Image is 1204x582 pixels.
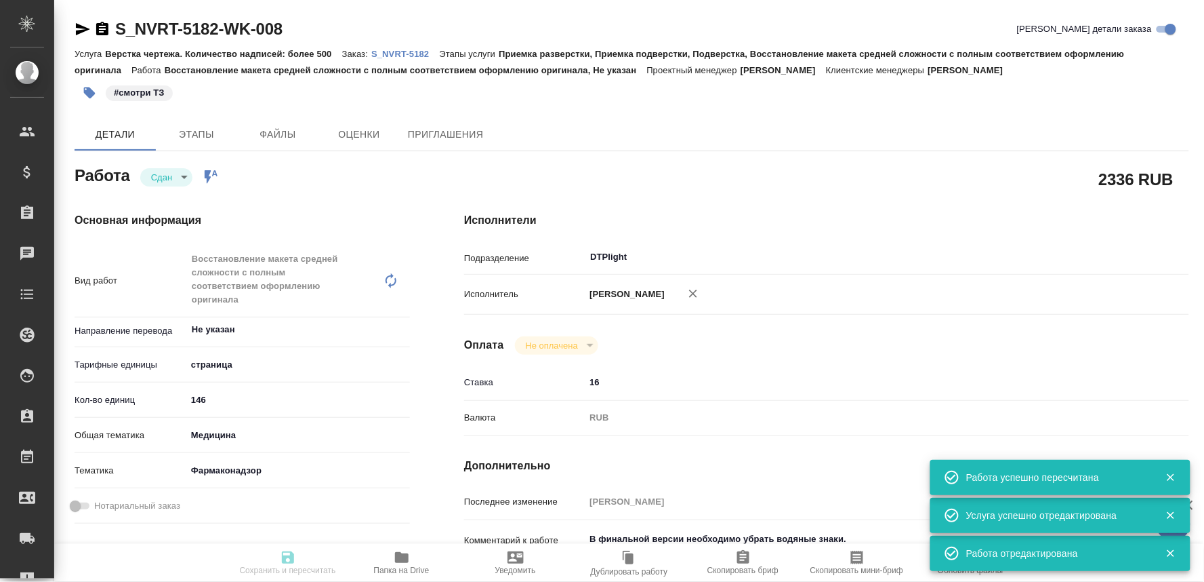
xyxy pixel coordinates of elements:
[231,544,345,582] button: Сохранить и пересчитать
[585,288,665,301] p: [PERSON_NAME]
[345,544,459,582] button: Папка на Drive
[105,49,341,59] p: Верстка чертежа. Количество надписей: более 500
[75,393,186,407] p: Кол-во единиц
[83,126,148,143] span: Детали
[131,65,165,75] p: Работа
[75,358,186,372] p: Тарифные единицы
[707,566,779,575] span: Скопировать бриф
[810,566,903,575] span: Скопировать мини-бриф
[573,544,686,582] button: Дублировать работу
[464,337,504,353] h4: Оплата
[104,86,174,98] span: смотри ТЗ
[647,65,741,75] p: Проектный менеджер
[75,21,91,37] button: Скопировать ссылку для ЯМессенджера
[1157,547,1184,560] button: Закрыть
[464,212,1189,229] h4: Исполнители
[147,172,176,183] button: Сдан
[928,65,1014,75] p: [PERSON_NAME]
[678,279,708,309] button: Удалить исполнителя
[826,65,928,75] p: Клиентские менеджеры
[966,509,1145,522] div: Услуга успешно отредактирована
[440,49,499,59] p: Этапы услуги
[1157,471,1184,484] button: Закрыть
[371,47,439,59] a: S_NVRT-5182
[1017,22,1152,36] span: [PERSON_NAME] детали заказа
[75,274,186,288] p: Вид работ
[585,528,1129,551] textarea: В финальной версии необходимо убрать водяные знаки.
[94,499,180,513] span: Нотариальный заказ
[741,65,826,75] p: [PERSON_NAME]
[374,566,430,575] span: Папка на Drive
[464,495,585,509] p: Последнее изменение
[495,566,536,575] span: Уведомить
[585,492,1129,511] input: Пустое поле
[342,49,371,59] p: Заказ:
[914,544,1028,582] button: Обновить файлы
[75,78,104,108] button: Добавить тэг
[585,372,1129,392] input: ✎ Введи что-нибудь
[186,424,410,447] div: Медицина
[140,168,192,187] div: Сдан
[327,126,392,143] span: Оценки
[459,544,573,582] button: Уведомить
[75,49,105,59] p: Услуга
[75,162,130,187] h2: Работа
[408,126,484,143] span: Приглашения
[966,547,1145,560] div: Работа отредактирована
[591,567,668,577] span: Дублировать работу
[585,406,1129,429] div: RUB
[94,21,110,37] button: Скопировать ссылку
[165,65,647,75] p: Восстановление макета средней сложности с полным соответствием оформлению оригинала, Не указан
[115,20,283,38] a: S_NVRT-5182-WK-008
[464,534,585,547] p: Комментарий к работе
[966,471,1145,484] div: Работа успешно пересчитана
[800,544,914,582] button: Скопировать мини-бриф
[114,86,165,100] p: #смотри ТЗ
[464,458,1189,474] h4: Дополнительно
[75,464,186,478] p: Тематика
[245,126,310,143] span: Файлы
[164,126,229,143] span: Этапы
[402,328,405,331] button: Open
[464,252,585,265] p: Подразделение
[186,459,410,482] div: Фармаконадзор
[464,411,585,425] p: Валюта
[522,340,582,351] button: Не оплачена
[686,544,800,582] button: Скопировать бриф
[186,353,410,376] div: страница
[371,49,439,59] p: S_NVRT-5182
[515,336,598,355] div: Сдан
[186,390,410,410] input: ✎ Введи что-нибудь
[464,376,585,389] p: Ставка
[75,429,186,442] p: Общая тематика
[1157,509,1184,522] button: Закрыть
[75,49,1125,75] p: Приемка разверстки, Приемка подверстки, Подверстка, Восстановление макета средней сложности с пол...
[1099,168,1174,191] h2: 2336 RUB
[75,212,410,229] h4: Основная информация
[240,566,336,575] span: Сохранить и пересчитать
[75,324,186,338] p: Направление перевода
[1121,256,1124,258] button: Open
[464,288,585,301] p: Исполнитель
